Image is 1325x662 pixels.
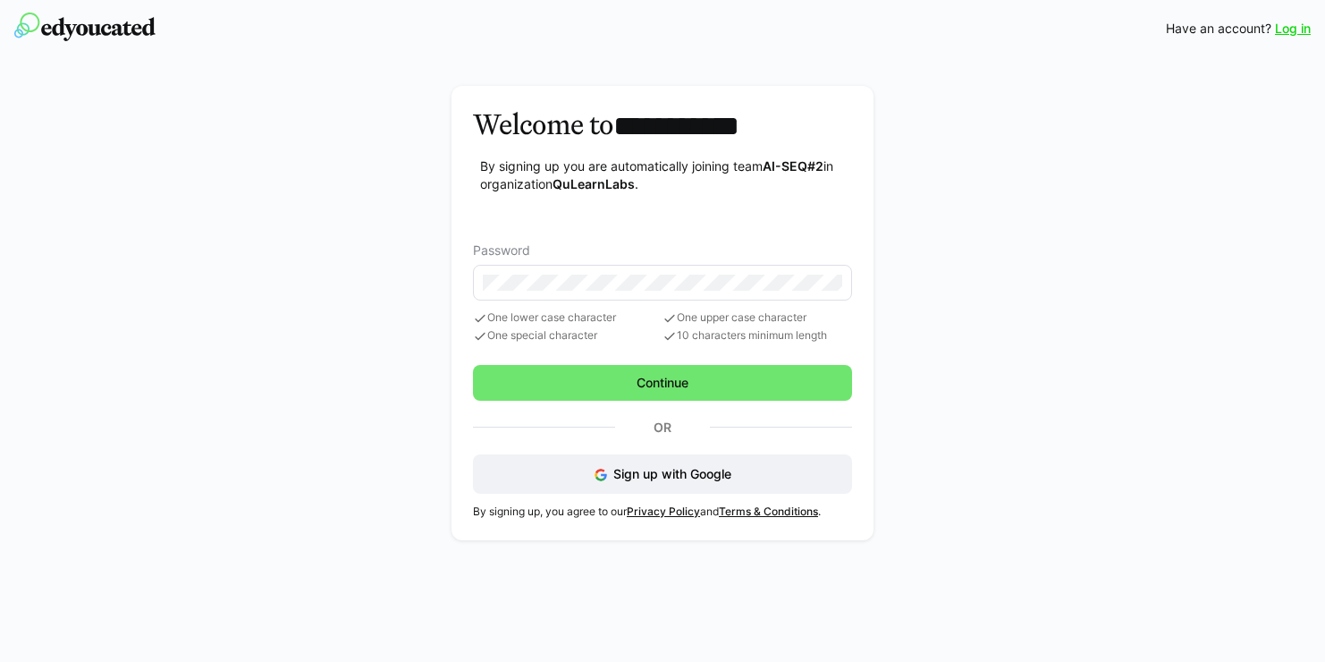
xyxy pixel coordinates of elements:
button: Sign up with Google [473,454,852,494]
strong: AI-SEQ#2 [763,158,823,174]
strong: QuLearnLabs [553,176,635,191]
p: By signing up you are automatically joining team in organization . [480,157,852,193]
span: Continue [634,374,691,392]
a: Privacy Policy [627,505,700,518]
span: Password [473,243,530,258]
span: One lower case character [473,311,662,326]
p: Or [615,415,710,440]
button: Continue [473,365,852,401]
span: Sign up with Google [613,466,731,481]
p: By signing up, you agree to our and . [473,505,852,519]
a: Log in [1275,20,1311,38]
span: 10 characters minimum length [662,329,852,344]
img: edyoucated [14,13,156,41]
a: Terms & Conditions [719,505,818,518]
span: One special character [473,329,662,344]
span: One upper case character [662,311,852,326]
span: Have an account? [1166,20,1271,38]
h3: Welcome to [473,107,852,143]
